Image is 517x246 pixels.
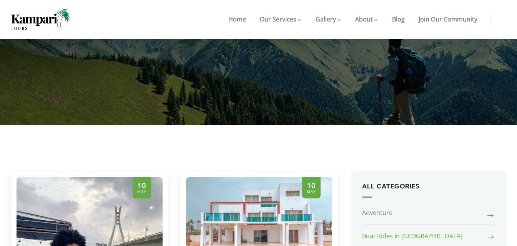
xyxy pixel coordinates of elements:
span: Home [228,15,246,23]
span: May [137,190,146,194]
span: 10 [137,182,146,190]
h5: All Categories [362,183,495,198]
img: Home [11,9,70,30]
span: May [307,190,316,194]
span: Blog [392,15,405,23]
span: Join Our Community [419,15,477,23]
span: Gallery [316,15,336,23]
span: Our Services [260,15,296,23]
a: Adventure [362,205,495,225]
span: 10 [307,182,316,190]
span: About [355,15,373,23]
